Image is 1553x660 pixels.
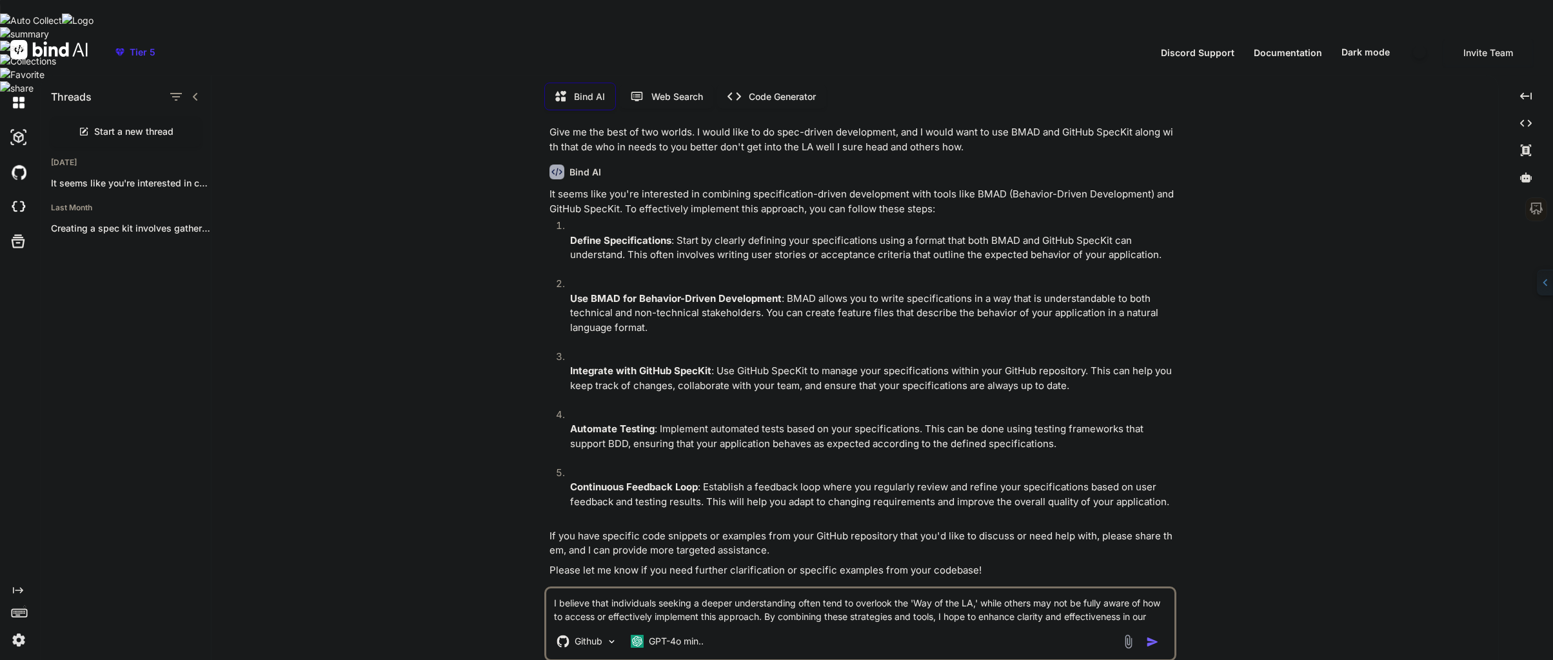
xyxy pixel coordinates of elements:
img: settings [8,629,30,651]
button: Documentation [1254,46,1322,59]
strong: Use BMAD for Behavior-Driven Development [570,292,782,305]
p: Web Search [651,90,703,103]
p: : Establish a feedback loop where you regularly review and refine your specifications based on us... [570,480,1174,509]
p: : BMAD allows you to write specifications in a way that is understandable to both technical and n... [570,292,1174,335]
img: GPT-4o mini [631,635,644,648]
p: Github [575,635,602,648]
p: : Start by clearly defining your specifications using a format that both BMAD and GitHub SpecKit ... [570,234,1174,263]
p: If you have specific code snippets or examples from your GitHub repository that you'd like to dis... [549,529,1174,558]
span: Tier 5 [130,46,155,59]
button: premiumTier 5 [103,42,168,63]
button: Discord Support [1161,46,1234,59]
button: Invite Team [1444,39,1532,65]
p: Creating a spec kit involves gathering and... [51,222,211,235]
h2: [DATE] [41,157,211,168]
img: githubDark [8,161,30,183]
img: icon [1146,635,1159,648]
h6: Bind AI [569,166,601,179]
strong: Define Specifications [570,234,671,246]
p: Give me the best of two worlds. I would like to do spec-driven development, and I would want to u... [549,125,1174,154]
span: Start a new thread [94,125,173,138]
p: It seems like you're interested in combi... [51,177,211,190]
p: : Use GitHub SpecKit to manage your specifications within your GitHub repository. This can help y... [570,364,1174,393]
strong: Integrate with GitHub SpecKit [570,365,711,377]
strong: Continuous Feedback Loop [570,481,698,493]
img: darkChat [8,92,30,114]
h1: Threads [51,89,92,105]
textarea: I believe that individuals seeking a deeper understanding often tend to overlook the 'Way of the ... [546,588,1174,623]
img: attachment [1121,634,1136,649]
p: Please let me know if you need further clarification or specific examples from your codebase! [549,563,1174,578]
p: : Implement automated tests based on your specifications. This can be done using testing framewor... [570,422,1174,451]
p: Code Generator [749,90,816,103]
span: Discord Support [1161,47,1234,58]
p: Bind AI [574,90,605,103]
img: cloudideIcon [8,196,30,218]
p: GPT-4o min.. [649,635,704,648]
span: Documentation [1254,47,1322,58]
span: Dark mode [1341,46,1390,59]
h2: Last Month [41,203,211,213]
p: It seems like you're interested in combining specification-driven development with tools like BMA... [549,187,1174,216]
img: premium [115,48,124,56]
img: darkAi-studio [8,126,30,148]
img: Logo [62,14,94,27]
img: Pick Models [606,636,617,647]
strong: Automate Testing [570,423,655,435]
